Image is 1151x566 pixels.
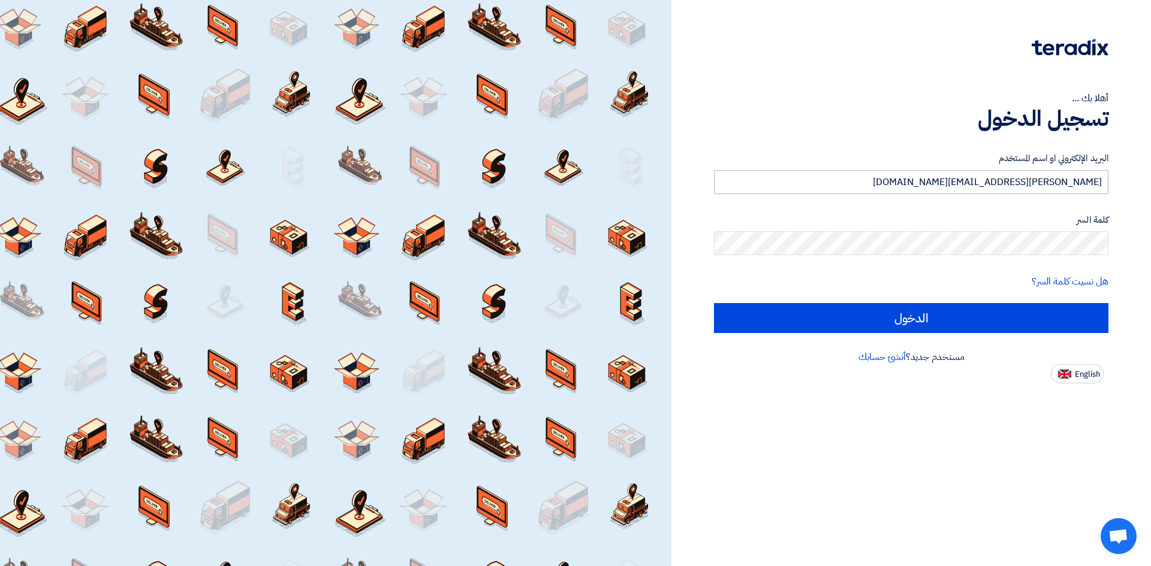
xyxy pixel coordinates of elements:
[714,213,1108,227] label: كلمة السر
[714,303,1108,333] input: الدخول
[714,350,1108,364] div: مستخدم جديد؟
[1051,364,1104,383] button: English
[714,170,1108,194] input: أدخل بريد العمل الإلكتروني او اسم المستخدم الخاص بك ...
[714,152,1108,165] label: البريد الإلكتروني او اسم المستخدم
[858,350,906,364] a: أنشئ حسابك
[1101,518,1137,554] a: Open chat
[1032,274,1108,289] a: هل نسيت كلمة السر؟
[714,91,1108,105] div: أهلا بك ...
[714,105,1108,132] h1: تسجيل الدخول
[1058,370,1071,379] img: en-US.png
[1032,39,1108,56] img: Teradix logo
[1075,370,1100,379] span: English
